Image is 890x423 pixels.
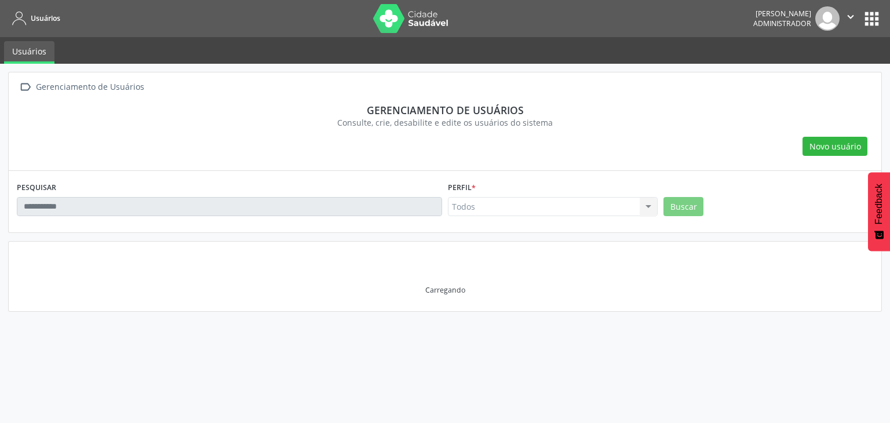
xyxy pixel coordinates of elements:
[663,197,703,217] button: Buscar
[31,13,60,23] span: Usuários
[844,10,857,23] i: 
[8,9,60,28] a: Usuários
[862,9,882,29] button: apps
[809,140,861,152] span: Novo usuário
[34,79,146,96] div: Gerenciamento de Usuários
[874,184,884,224] span: Feedback
[753,9,811,19] div: [PERSON_NAME]
[25,104,865,116] div: Gerenciamento de usuários
[840,6,862,31] button: 
[17,79,146,96] a:  Gerenciamento de Usuários
[815,6,840,31] img: img
[448,179,476,197] label: Perfil
[753,19,811,28] span: Administrador
[425,285,465,295] div: Carregando
[4,41,54,64] a: Usuários
[803,137,867,156] button: Novo usuário
[868,172,890,251] button: Feedback - Mostrar pesquisa
[25,116,865,129] div: Consulte, crie, desabilite e edite os usuários do sistema
[17,79,34,96] i: 
[17,179,56,197] label: PESQUISAR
